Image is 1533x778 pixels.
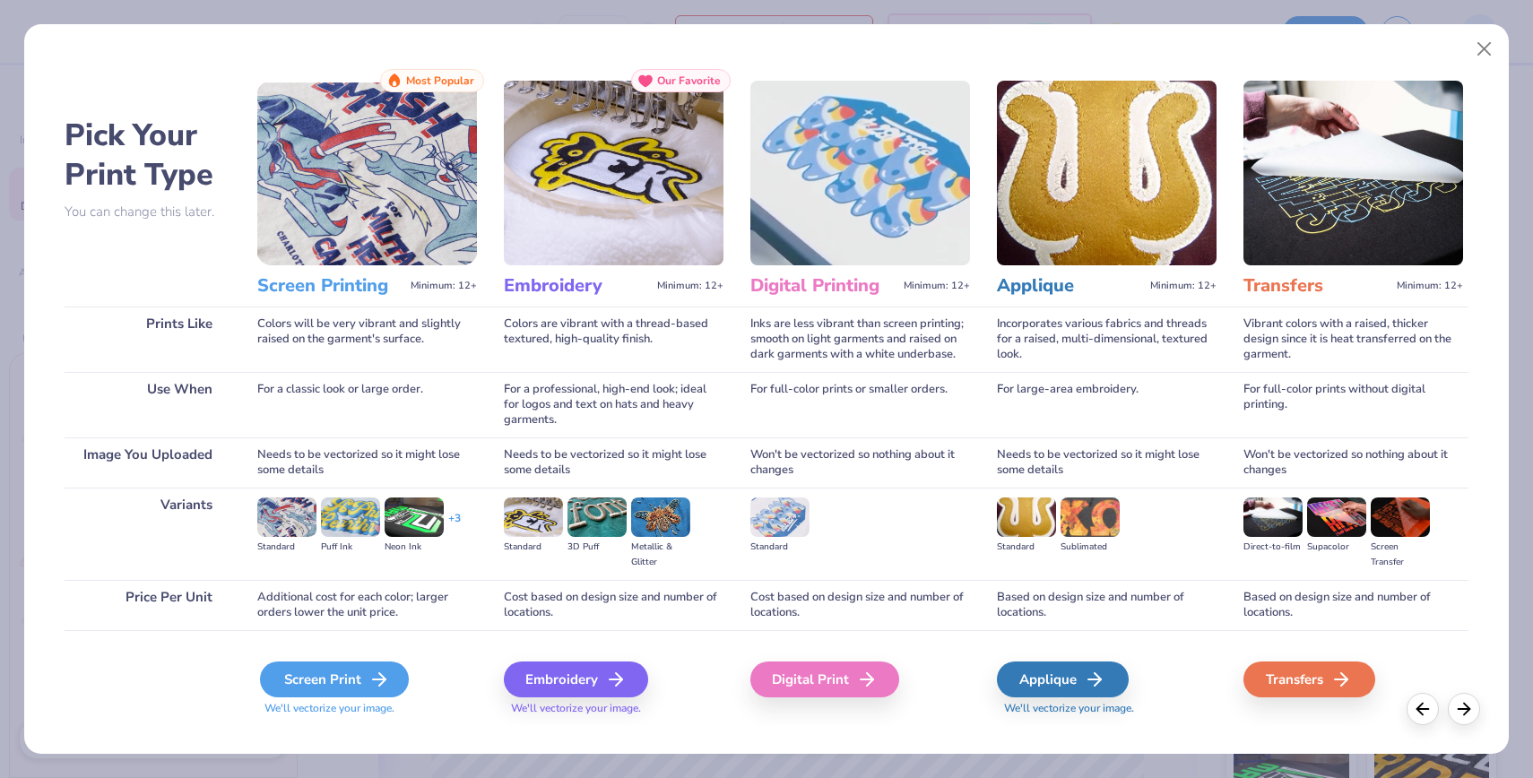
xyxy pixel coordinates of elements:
div: Incorporates various fabrics and threads for a raised, multi-dimensional, textured look. [997,307,1217,372]
img: Standard [750,497,810,537]
div: Needs to be vectorized so it might lose some details [257,437,477,488]
span: Minimum: 12+ [411,280,477,292]
div: Standard [997,540,1056,555]
img: Metallic & Glitter [631,497,690,537]
div: Won't be vectorized so nothing about it changes [1243,437,1463,488]
div: Won't be vectorized so nothing about it changes [750,437,970,488]
div: Sublimated [1061,540,1120,555]
h3: Embroidery [504,274,650,298]
h3: Screen Printing [257,274,403,298]
div: Needs to be vectorized so it might lose some details [997,437,1217,488]
div: Inks are less vibrant than screen printing; smooth on light garments and raised on dark garments ... [750,307,970,372]
span: Minimum: 12+ [657,280,723,292]
div: Screen Print [260,661,409,697]
span: Minimum: 12+ [1150,280,1217,292]
div: Based on design size and number of locations. [997,580,1217,630]
img: Applique [997,81,1217,265]
button: Close [1468,32,1502,66]
div: Neon Ink [385,540,444,555]
h3: Digital Printing [750,274,896,298]
img: Screen Transfer [1371,497,1430,537]
div: Colors will be very vibrant and slightly raised on the garment's surface. [257,307,477,372]
img: Direct-to-film [1243,497,1303,537]
div: Use When [65,372,230,437]
div: Standard [257,540,316,555]
div: Additional cost for each color; larger orders lower the unit price. [257,580,477,630]
img: 3D Puff [567,497,627,537]
span: Our Favorite [657,74,721,87]
div: + 3 [448,511,461,541]
div: Supacolor [1307,540,1366,555]
div: Embroidery [504,661,648,697]
div: For a classic look or large order. [257,372,477,437]
div: Prints Like [65,307,230,372]
span: We'll vectorize your image. [504,701,723,716]
div: Colors are vibrant with a thread-based textured, high-quality finish. [504,307,723,372]
img: Standard [997,497,1056,537]
div: Direct-to-film [1243,540,1303,555]
h2: Pick Your Print Type [65,116,230,194]
div: For a professional, high-end look; ideal for logos and text on hats and heavy garments. [504,372,723,437]
img: Embroidery [504,81,723,265]
h3: Transfers [1243,274,1390,298]
div: Price Per Unit [65,580,230,630]
img: Supacolor [1307,497,1366,537]
div: For full-color prints without digital printing. [1243,372,1463,437]
img: Standard [504,497,563,537]
div: Based on design size and number of locations. [1243,580,1463,630]
div: Applique [997,661,1129,697]
img: Screen Printing [257,81,477,265]
div: Cost based on design size and number of locations. [504,580,723,630]
div: Metallic & Glitter [631,540,690,570]
span: Most Popular [406,74,474,87]
div: For full-color prints or smaller orders. [750,372,970,437]
div: Screen Transfer [1371,540,1430,570]
div: Image You Uploaded [65,437,230,488]
p: You can change this later. [65,204,230,220]
div: Standard [504,540,563,555]
div: Needs to be vectorized so it might lose some details [504,437,723,488]
div: Puff Ink [321,540,380,555]
div: For large-area embroidery. [997,372,1217,437]
img: Transfers [1243,81,1463,265]
div: Vibrant colors with a raised, thicker design since it is heat transferred on the garment. [1243,307,1463,372]
img: Sublimated [1061,497,1120,537]
span: Minimum: 12+ [904,280,970,292]
span: We'll vectorize your image. [997,701,1217,716]
img: Digital Printing [750,81,970,265]
img: Neon Ink [385,497,444,537]
div: Cost based on design size and number of locations. [750,580,970,630]
div: Transfers [1243,661,1375,697]
div: 3D Puff [567,540,627,555]
img: Standard [257,497,316,537]
div: Variants [65,488,230,580]
span: We'll vectorize your image. [257,701,477,716]
span: Minimum: 12+ [1397,280,1463,292]
img: Puff Ink [321,497,380,537]
div: Digital Print [750,661,899,697]
div: Standard [750,540,810,555]
h3: Applique [997,274,1143,298]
